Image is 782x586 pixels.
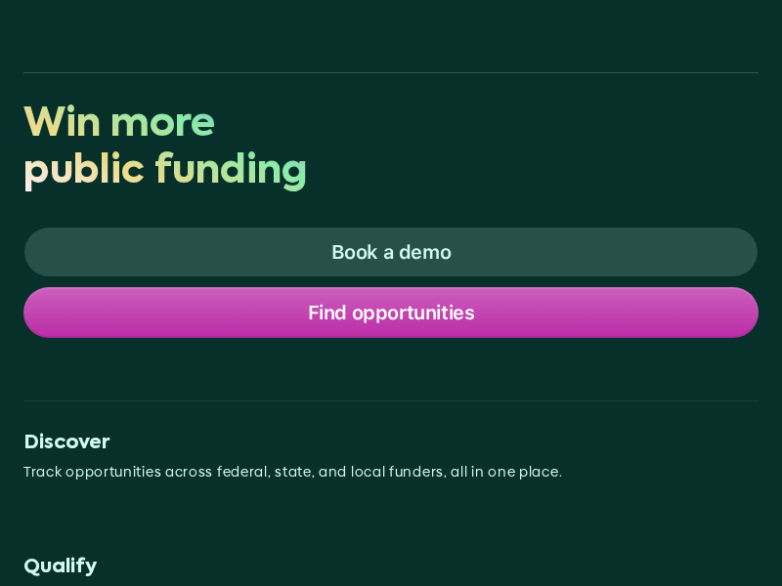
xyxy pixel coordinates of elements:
[23,105,215,145] span: Win more
[308,300,475,325] p: Find opportunities
[331,239,452,265] p: Book a demo
[23,152,308,191] span: public funding
[23,227,759,277] a: Book a demo
[23,463,759,482] p: Track opportunities across federal, state, and local funders, all in one place.
[23,556,759,579] p: Qualify
[13,21,148,45] p: STREAMLINE
[23,287,759,338] a: Find opportunities
[23,432,759,455] p: Discover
